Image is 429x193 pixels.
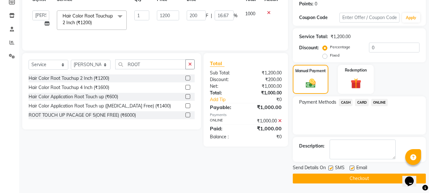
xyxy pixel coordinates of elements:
div: Balance : [205,134,246,140]
div: ₹1,000.00 [246,118,286,124]
span: | [211,12,212,19]
div: ₹1,000.00 [246,125,286,132]
div: ₹1,000.00 [246,83,286,90]
div: Discount: [299,45,319,51]
span: SMS [335,164,345,172]
div: Coupon Code [299,14,339,21]
label: Manual Payment [295,68,326,74]
div: ROOT TOUCH UP PACAGE OF 5(ONE FREE) (₹6000) [29,112,136,119]
div: Hair Color Application Root Touch up ([MEDICAL_DATA] Free) (₹1400) [29,103,171,109]
div: ONLINE [205,118,246,124]
div: Service Total: [299,33,328,40]
input: Enter Offer / Coupon Code [339,13,399,23]
a: x [92,20,95,25]
div: Hair Color Application Root Touch up (₹600) [29,93,118,100]
div: Hair Color Root Touchup 2 Inch (₹1200) [29,75,109,82]
div: Discount: [205,76,246,83]
div: ₹1,200.00 [246,70,286,76]
img: _gift.svg [347,77,365,90]
div: Paid: [205,125,246,132]
div: ₹200.00 [246,76,286,83]
span: Email [356,164,367,172]
div: Points: [299,1,313,7]
div: Payments [210,112,282,118]
span: ONLINE [371,99,388,106]
button: Apply [402,13,420,23]
div: Payable: [205,103,246,111]
span: CASH [339,99,352,106]
span: % [234,12,238,19]
div: Hair Color Root Touchup 4 Inch (₹1600) [29,84,109,91]
div: ₹1,000.00 [246,103,286,111]
label: Redemption [345,67,367,73]
span: Total [210,60,225,67]
div: ₹1,200.00 [331,33,351,40]
div: Description: [299,143,325,149]
button: Checkout [293,174,426,183]
input: Search or Scan [115,59,186,69]
label: Percentage [330,44,350,50]
div: ₹0 [253,96,287,103]
span: 1000 [245,11,255,17]
span: Payment Methods [299,99,336,106]
div: Total: [205,90,246,96]
span: Send Details On [293,164,326,172]
a: Add Tip [205,96,252,103]
iframe: chat widget [402,168,423,187]
div: ₹0 [246,134,286,140]
span: F [206,12,208,19]
div: 0 [315,1,317,7]
div: Net: [205,83,246,90]
div: Sub Total: [205,70,246,76]
div: ₹1,000.00 [246,90,286,96]
span: Hair Color Root Touchup 2 Inch (₹1200) [63,13,113,25]
label: Fixed [330,52,339,58]
img: _cash.svg [303,78,319,89]
span: CARD [355,99,369,106]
